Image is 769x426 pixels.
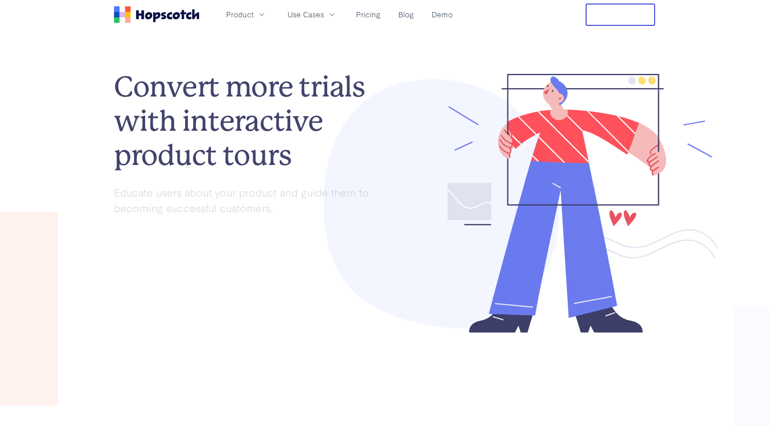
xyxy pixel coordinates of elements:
[287,9,324,20] span: Use Cases
[226,9,254,20] span: Product
[395,7,417,22] a: Blog
[428,7,456,22] a: Demo
[352,7,384,22] a: Pricing
[586,4,655,26] button: Free Trial
[114,6,199,23] a: Home
[114,185,384,215] p: Educate users about your product and guide them to becoming successful customers.
[221,7,271,22] button: Product
[282,7,342,22] button: Use Cases
[114,70,384,172] h1: Convert more trials with interactive product tours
